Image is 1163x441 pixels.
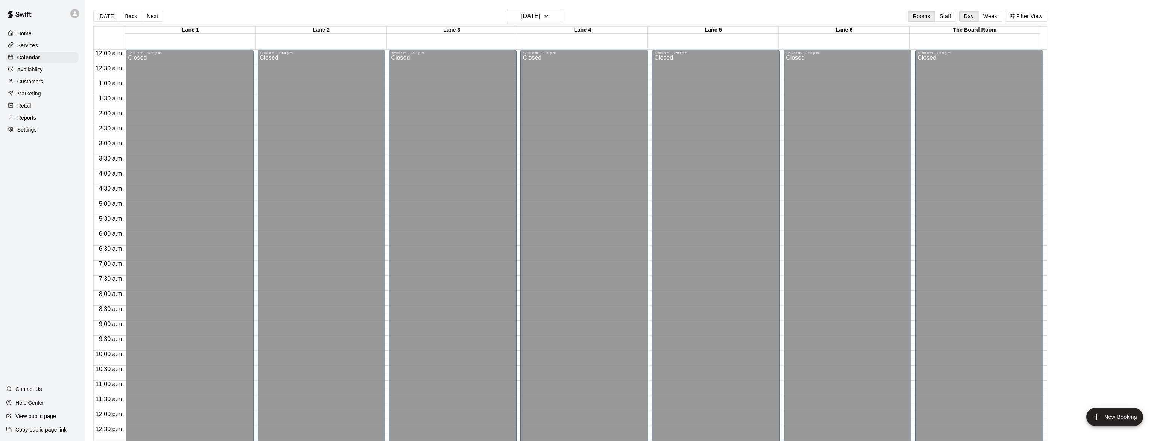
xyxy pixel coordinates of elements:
button: [DATE] [93,11,120,22]
a: Settings [6,124,79,135]
p: Copy public page link [15,426,67,433]
p: Reports [17,114,36,121]
div: 12:00 a.m. – 3:00 p.m. [786,51,909,55]
a: Calendar [6,52,79,63]
span: 12:00 a.m. [94,50,126,56]
div: 12:00 a.m. – 3:00 p.m. [523,51,646,55]
button: Staff [935,11,956,22]
span: 4:30 a.m. [97,185,126,192]
div: Lane 1 [125,27,256,34]
p: Availability [17,66,43,73]
p: Help Center [15,399,44,406]
span: 11:00 a.m. [94,381,126,387]
a: Availability [6,64,79,75]
div: 12:00 a.m. – 3:00 p.m. [654,51,778,55]
button: Week [978,11,1002,22]
span: 12:30 p.m. [94,426,126,432]
span: 11:30 a.m. [94,396,126,402]
span: 8:30 a.m. [97,306,126,312]
div: 12:00 a.m. – 3:00 p.m. [260,51,383,55]
span: 5:00 a.m. [97,200,126,207]
span: 7:30 a.m. [97,276,126,282]
span: 12:00 p.m. [94,411,126,417]
div: 12:00 a.m. – 3:00 p.m. [128,51,252,55]
p: View public page [15,412,56,420]
button: Rooms [908,11,935,22]
div: 12:00 a.m. – 3:00 p.m. [917,51,1041,55]
span: 9:00 a.m. [97,321,126,327]
div: 12:00 a.m. – 3:00 p.m. [391,51,514,55]
p: Marketing [17,90,41,97]
button: Filter View [1005,11,1047,22]
p: Contact Us [15,385,42,393]
p: Calendar [17,54,40,61]
a: Customers [6,76,79,87]
span: 12:30 a.m. [94,65,126,71]
a: Home [6,28,79,39]
a: Services [6,40,79,51]
span: 4:00 a.m. [97,170,126,177]
span: 5:30 a.m. [97,215,126,222]
span: 10:30 a.m. [94,366,126,372]
span: 8:00 a.m. [97,291,126,297]
div: Lane 2 [256,27,387,34]
span: 1:00 a.m. [97,80,126,86]
div: Lane 3 [387,27,517,34]
p: Customers [17,78,43,85]
p: Home [17,30,32,37]
span: 7:00 a.m. [97,261,126,267]
span: 9:30 a.m. [97,336,126,342]
span: 3:00 a.m. [97,140,126,147]
span: 6:30 a.m. [97,246,126,252]
span: 6:00 a.m. [97,230,126,237]
a: Retail [6,100,79,111]
span: 1:30 a.m. [97,95,126,102]
a: Reports [6,112,79,123]
p: Retail [17,102,31,109]
span: 3:30 a.m. [97,155,126,162]
span: 2:00 a.m. [97,110,126,117]
div: The Board Room [910,27,1040,34]
p: Settings [17,126,37,133]
div: Lane 6 [779,27,910,34]
div: Lane 4 [517,27,648,34]
a: Marketing [6,88,79,99]
p: Services [17,42,38,49]
button: Back [120,11,142,22]
button: Next [142,11,163,22]
button: Day [959,11,979,22]
h6: [DATE] [521,11,540,21]
div: Lane 5 [648,27,779,34]
span: 2:30 a.m. [97,125,126,132]
button: [DATE] [507,9,563,23]
span: 10:00 a.m. [94,351,126,357]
